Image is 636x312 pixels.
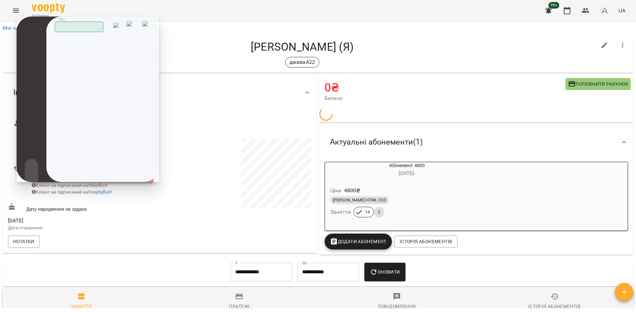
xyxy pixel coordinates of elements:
h4: 0 ₴ [325,81,565,94]
h4: [PERSON_NAME] (Я) [8,40,597,54]
span: Поповнити рахунок [568,80,628,88]
span: UA [618,7,625,14]
button: UA [616,4,628,17]
div: Абонемент 4800 [325,162,489,178]
img: Voopty Logo [32,3,65,13]
div: Платежі [229,302,250,310]
img: avatar_s.png [600,6,609,15]
div: джаваА22 [285,57,319,67]
a: VooptyBot [88,189,111,195]
button: Поповнити рахунок [565,78,631,90]
span: Особистий кабінет клієнта [26,124,306,131]
span: For Business [32,14,65,18]
h6: Заняття [330,207,351,217]
span: 99+ [549,2,559,9]
div: Актуальні абонементи(1) [319,125,633,159]
div: Історія абонементів [528,302,581,310]
button: Історія абонементів [395,236,457,247]
span: Клієнт не підписаний на ViberBot! [32,183,108,188]
div: Повідомлення [378,302,416,310]
div: Інформація про учня [3,75,317,110]
p: 4800 ₴ [344,187,360,195]
span: Клієнт не підписаний на ! [32,189,112,195]
span: Нотатки [13,238,34,245]
button: Нотатки [8,236,40,247]
div: Дату народження не задано [7,201,160,214]
h6: Ціна [330,186,342,195]
span: [DATE] [8,217,158,225]
span: Додати Абонемент [330,238,387,245]
nav: breadcrumb [3,24,633,32]
span: [DATE] - [398,170,415,176]
span: Історія абонементів [400,238,452,245]
span: Баланс [325,94,565,102]
a: Мої клієнти [3,25,32,31]
span: Актуальні абонементи ( 1 ) [330,137,423,147]
span: Інформація про учня [13,87,89,98]
button: Додати Абонемент [325,234,392,249]
div: Заняття [71,302,92,310]
button: Menu [8,3,24,19]
button: Оновити [364,263,405,281]
span: Оновити [370,268,400,276]
span: 2 [374,209,384,215]
button: Абонемент 4800[DATE]- Ціна4800₴[PERSON_NAME] HTML CSSЗаняття142 [325,162,489,225]
p: джаваА22 [290,58,315,66]
p: Дата створення [8,225,158,231]
span: [PERSON_NAME] HTML CSS [330,197,389,203]
span: 14 [361,209,374,215]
